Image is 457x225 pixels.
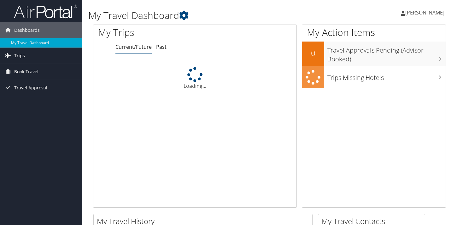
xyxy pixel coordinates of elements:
h3: Travel Approvals Pending (Advisor Booked) [327,43,446,64]
a: 0Travel Approvals Pending (Advisor Booked) [302,42,446,66]
a: Trips Missing Hotels [302,66,446,88]
h1: My Action Items [302,26,446,39]
a: Past [156,43,167,50]
a: Current/Future [115,43,152,50]
span: Travel Approval [14,80,47,96]
h1: My Trips [98,26,207,39]
div: Loading... [93,67,296,90]
span: Trips [14,48,25,64]
h2: 0 [302,48,324,59]
h3: Trips Missing Hotels [327,70,446,82]
span: Book Travel [14,64,38,80]
h1: My Travel Dashboard [88,9,330,22]
a: [PERSON_NAME] [401,3,451,22]
span: [PERSON_NAME] [405,9,444,16]
span: Dashboards [14,22,40,38]
img: airportal-logo.png [14,4,77,19]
